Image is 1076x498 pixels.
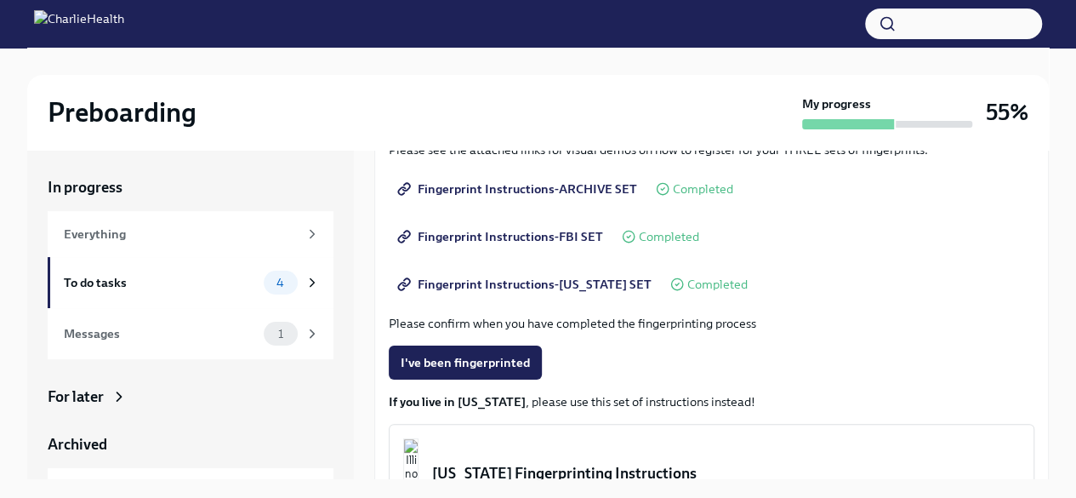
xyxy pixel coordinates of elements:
[389,141,1034,158] p: Please see the attached links for visual demos on how to register for your THREE sets of fingerpr...
[432,463,1020,484] div: [US_STATE] Fingerprinting Instructions
[48,95,196,129] h2: Preboarding
[986,97,1028,128] h3: 55%
[687,278,748,291] span: Completed
[266,277,294,289] span: 4
[64,225,298,243] div: Everything
[48,308,333,359] a: Messages1
[401,276,652,293] span: Fingerprint Instructions-[US_STATE] SET
[673,183,733,196] span: Completed
[48,434,333,455] a: Archived
[48,177,333,197] a: In progress
[401,354,530,371] span: I've been fingerprinted
[389,393,1034,410] p: , please use this set of instructions instead!
[401,180,637,197] span: Fingerprint Instructions-ARCHIVE SET
[34,10,124,37] img: CharlieHealth
[48,386,333,407] a: For later
[48,386,104,407] div: For later
[639,231,699,243] span: Completed
[64,273,257,292] div: To do tasks
[802,95,871,112] strong: My progress
[48,211,333,257] a: Everything
[389,346,542,380] button: I've been fingerprinted
[64,324,257,343] div: Messages
[389,172,649,206] a: Fingerprint Instructions-ARCHIVE SET
[389,267,663,301] a: Fingerprint Instructions-[US_STATE] SET
[268,328,293,341] span: 1
[389,315,1034,332] p: Please confirm when you have completed the fingerprinting process
[389,220,615,254] a: Fingerprint Instructions-FBI SET
[48,257,333,308] a: To do tasks4
[389,394,526,409] strong: If you live in [US_STATE]
[401,228,603,245] span: Fingerprint Instructions-FBI SET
